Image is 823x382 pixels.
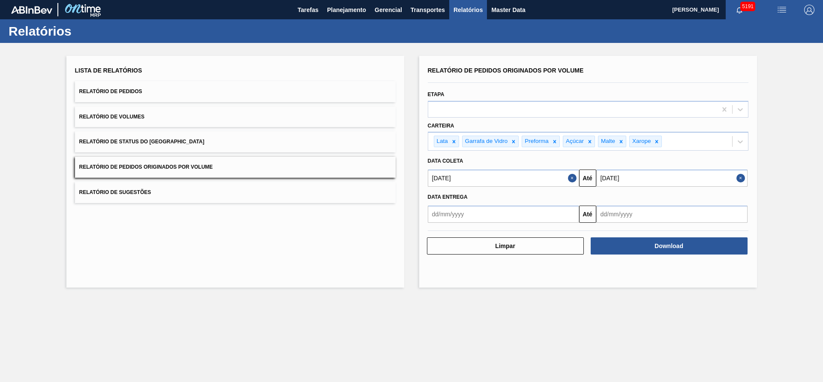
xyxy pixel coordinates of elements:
div: Preforma [522,136,550,147]
img: Logout [804,5,814,15]
span: Relatório de Status do [GEOGRAPHIC_DATA] [79,139,204,145]
button: Até [579,170,596,187]
img: userActions [777,5,787,15]
button: Relatório de Volumes [75,106,396,127]
span: Master Data [491,5,525,15]
span: Relatório de Volumes [79,114,144,120]
div: Açúcar [563,136,585,147]
button: Limpar [427,237,584,255]
h1: Relatórios [9,26,161,36]
button: Relatório de Status do [GEOGRAPHIC_DATA] [75,131,396,152]
div: Malte [598,136,616,147]
button: Notificações [726,4,753,16]
button: Close [568,170,579,187]
label: Etapa [428,91,445,97]
span: Data coleta [428,158,463,164]
span: Relatório de Pedidos Originados por Volume [79,164,213,170]
span: Planejamento [327,5,366,15]
input: dd/mm/yyyy [596,170,748,187]
input: dd/mm/yyyy [428,206,579,223]
span: Tarefas [297,5,318,15]
span: Relatório de Pedidos [79,88,142,94]
button: Relatório de Pedidos Originados por Volume [75,157,396,178]
button: Download [591,237,748,255]
span: Relatório de Sugestões [79,189,151,195]
label: Carteira [428,123,454,129]
span: 5191 [740,2,755,11]
span: Lista de Relatórios [75,67,142,74]
div: Xarope [630,136,652,147]
span: Data entrega [428,194,468,200]
span: Transportes [411,5,445,15]
div: Garrafa de Vidro [463,136,509,147]
input: dd/mm/yyyy [428,170,579,187]
span: Relatórios [454,5,483,15]
span: Relatório de Pedidos Originados por Volume [428,67,584,74]
button: Até [579,206,596,223]
button: Relatório de Pedidos [75,81,396,102]
button: Close [736,170,748,187]
img: TNhmsLtSVTkK8tSr43FrP2fwEKptu5GPRR3wAAAABJRU5ErkJggg== [11,6,52,14]
div: Lata [434,136,449,147]
button: Relatório de Sugestões [75,182,396,203]
span: Gerencial [375,5,402,15]
input: dd/mm/yyyy [596,206,748,223]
